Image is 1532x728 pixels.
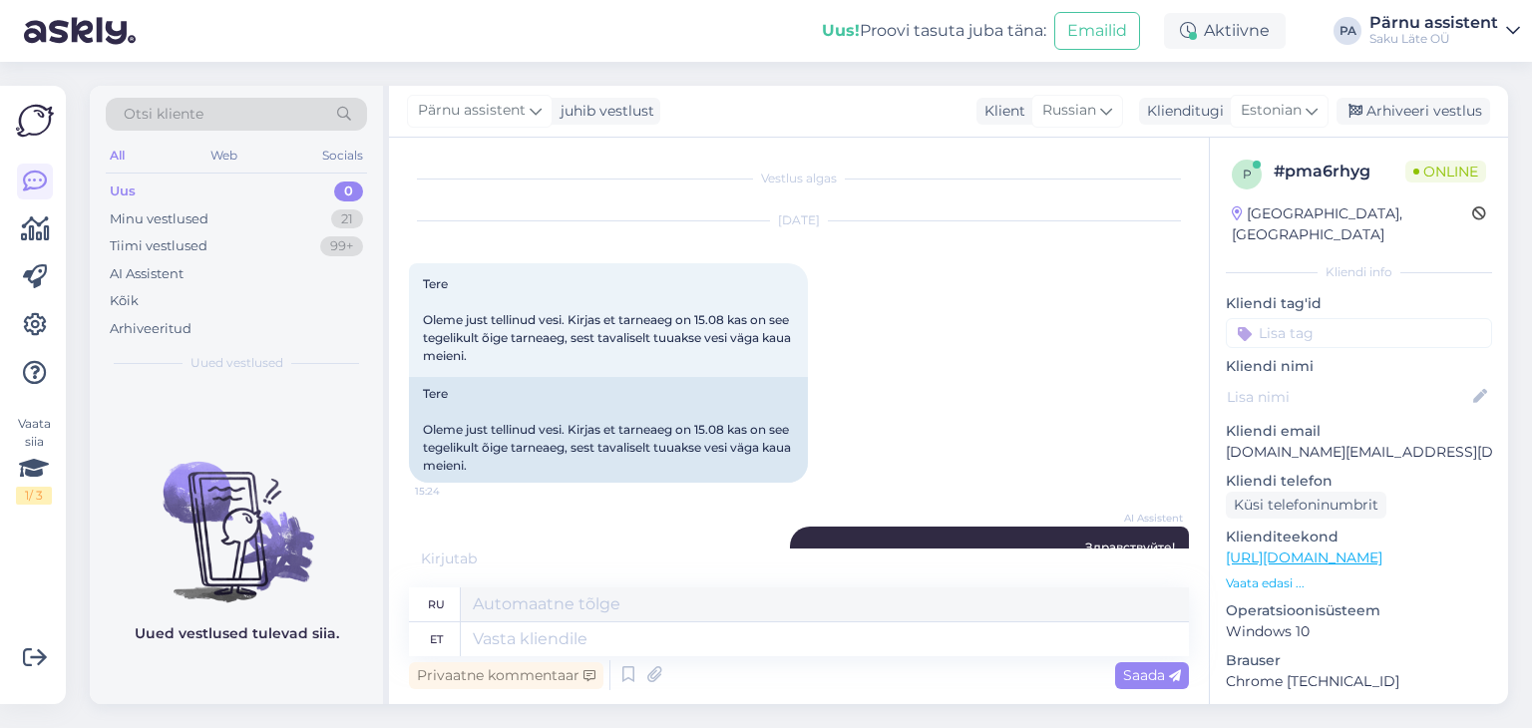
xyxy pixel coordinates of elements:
[1054,12,1140,50] button: Emailid
[1226,263,1492,281] div: Kliendi info
[16,487,52,505] div: 1 / 3
[1226,548,1382,566] a: [URL][DOMAIN_NAME]
[1243,167,1252,182] span: p
[428,587,445,621] div: ru
[110,209,208,229] div: Minu vestlused
[1226,293,1492,314] p: Kliendi tag'id
[318,143,367,169] div: Socials
[418,100,526,122] span: Pärnu assistent
[1232,203,1472,245] div: [GEOGRAPHIC_DATA], [GEOGRAPHIC_DATA]
[1123,666,1181,684] span: Saada
[1226,574,1492,592] p: Vaata edasi ...
[430,622,443,656] div: et
[553,101,654,122] div: juhib vestlust
[822,21,860,40] b: Uus!
[1226,318,1492,348] input: Lisa tag
[106,143,129,169] div: All
[1369,15,1498,31] div: Pärnu assistent
[16,415,52,505] div: Vaata siia
[1226,421,1492,442] p: Kliendi email
[1274,160,1405,183] div: # pma6rhyg
[477,549,480,567] span: .
[1226,650,1492,671] p: Brauser
[1241,100,1302,122] span: Estonian
[1226,671,1492,692] p: Chrome [TECHNICAL_ID]
[1164,13,1286,49] div: Aktiivne
[1108,511,1183,526] span: AI Assistent
[976,101,1025,122] div: Klient
[423,276,794,363] span: Tere Oleme just tellinud vesi. Kirjas et tarneaeg on 15.08 kas on see tegelikult õige tarneaeg, s...
[1226,471,1492,492] p: Kliendi telefon
[409,170,1189,187] div: Vestlus algas
[334,182,363,201] div: 0
[1226,356,1492,377] p: Kliendi nimi
[1227,386,1469,408] input: Lisa nimi
[1334,17,1361,45] div: PA
[1042,100,1096,122] span: Russian
[110,182,136,201] div: Uus
[1226,600,1492,621] p: Operatsioonisüsteem
[320,236,363,256] div: 99+
[1369,15,1520,47] a: Pärnu assistentSaku Läte OÜ
[110,319,191,339] div: Arhiveeritud
[331,209,363,229] div: 21
[124,104,203,125] span: Otsi kliente
[1139,101,1224,122] div: Klienditugi
[415,484,490,499] span: 15:24
[1226,492,1386,519] div: Küsi telefoninumbrit
[16,102,54,140] img: Askly Logo
[1226,442,1492,463] p: [DOMAIN_NAME][EMAIL_ADDRESS][DOMAIN_NAME]
[1226,527,1492,547] p: Klienditeekond
[1369,31,1498,47] div: Saku Läte OÜ
[90,426,383,605] img: No chats
[1226,621,1492,642] p: Windows 10
[206,143,241,169] div: Web
[409,211,1189,229] div: [DATE]
[1405,161,1486,182] span: Online
[1337,98,1490,125] div: Arhiveeri vestlus
[409,548,1189,569] div: Kirjutab
[110,291,139,311] div: Kõik
[110,264,184,284] div: AI Assistent
[135,623,339,644] p: Uued vestlused tulevad siia.
[409,377,808,483] div: Tere Oleme just tellinud vesi. Kirjas et tarneaeg on 15.08 kas on see tegelikult õige tarneaeg, s...
[191,354,283,372] span: Uued vestlused
[110,236,207,256] div: Tiimi vestlused
[822,19,1046,43] div: Proovi tasuta juba täna:
[409,662,603,689] div: Privaatne kommentaar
